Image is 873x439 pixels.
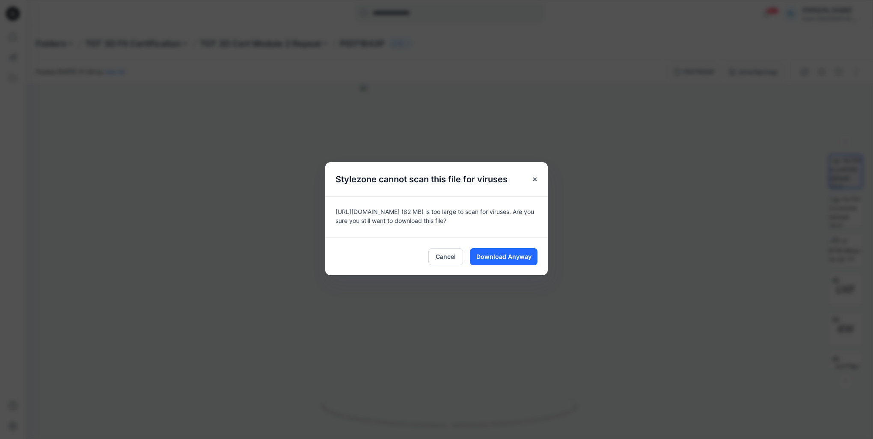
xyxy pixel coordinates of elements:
h5: Stylezone cannot scan this file for viruses [325,162,518,196]
span: Cancel [436,252,456,261]
button: Cancel [428,248,463,265]
button: Download Anyway [470,248,537,265]
button: Close [527,172,543,187]
span: Download Anyway [476,252,532,261]
div: [URL][DOMAIN_NAME] (82 MB) is too large to scan for viruses. Are you sure you still want to downl... [325,196,548,237]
